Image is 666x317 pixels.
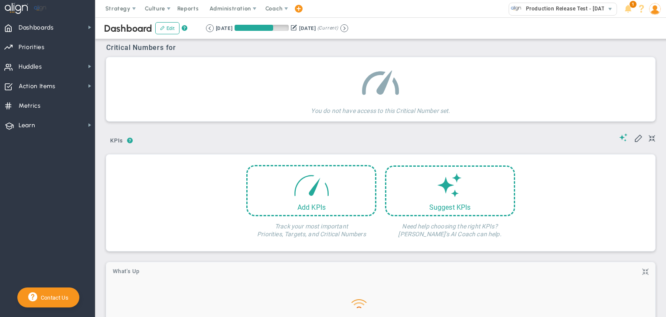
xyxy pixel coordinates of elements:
img: 33466.Company.photo [511,3,522,14]
h4: You do not have access to this Critical Number set. [311,101,450,115]
span: Dashboard [104,23,152,34]
img: 208890.Person.photo [649,3,661,15]
span: Critical Numbers for [106,43,178,52]
button: Go to next period [340,24,348,32]
h4: Need help choosing the right KPIs? [PERSON_NAME]'s AI Coach can help. [385,216,515,238]
span: Culture [145,5,165,12]
span: Dashboards [19,19,54,37]
span: Learn [19,116,35,135]
span: Production Release Test - [DATE] (Sandbox) [522,3,638,14]
div: Suggest KPIs [386,203,514,211]
span: KPIs [106,134,127,148]
span: select [604,3,617,15]
button: Go to previous period [206,24,214,32]
span: Huddles [19,58,42,76]
div: [DATE] [299,24,316,32]
span: Edit My KPIs [634,133,643,142]
span: Strategy [105,5,131,12]
button: Edit [155,22,180,34]
div: [DATE] [216,24,232,32]
div: Add KPIs [248,203,375,211]
span: Suggestions (AI Feature) [619,133,628,142]
span: Coach [265,5,283,12]
span: Metrics [19,97,41,115]
button: KPIs [106,134,127,149]
h4: Track your most important Priorities, Targets, and Critical Numbers [246,216,376,238]
span: Action Items [19,77,55,96]
span: Administration [209,5,251,12]
span: Contact Us [37,294,69,301]
div: Period Progress: 71% Day 64 of 90 with 26 remaining. [235,25,289,31]
span: (Current) [317,24,338,32]
span: 1 [630,1,637,8]
span: Priorities [19,38,45,56]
